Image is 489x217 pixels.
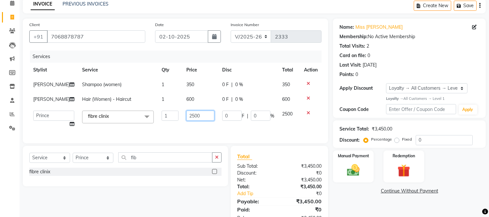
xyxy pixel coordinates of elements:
[162,96,164,102] span: 1
[334,188,484,194] a: Continue Without Payment
[231,96,233,103] span: |
[231,81,233,88] span: |
[339,85,386,92] div: Apply Discount
[280,170,327,177] div: ₹0
[33,96,70,102] span: [PERSON_NAME]
[339,43,365,50] div: Total Visits:
[33,82,70,87] span: [PERSON_NAME]
[393,153,415,159] label: Redemption
[282,96,290,102] span: 600
[270,113,274,119] span: %
[186,82,194,87] span: 350
[237,153,252,160] span: Total
[355,71,358,78] div: 0
[63,1,108,7] a: PREVIOUS INVOICES
[394,163,414,179] img: _gift.svg
[280,177,327,183] div: ₹3,450.00
[343,163,364,178] img: _cash.svg
[372,126,392,132] div: ₹3,450.00
[339,24,354,31] div: Name:
[158,63,182,77] th: Qty
[232,197,280,205] div: Payable:
[339,137,360,144] div: Discount:
[338,153,369,159] label: Manual Payment
[47,30,145,43] input: Search by Name/Mobile/Email/Code
[118,152,212,163] input: Search or Scan
[386,96,479,101] div: All Customers → Level 1
[109,113,112,119] a: x
[242,113,244,119] span: F
[29,22,40,28] label: Client
[78,63,158,77] th: Service
[363,62,377,69] div: [DATE]
[282,111,293,117] span: 2500
[371,136,392,142] label: Percentage
[414,1,451,11] button: Create New
[339,71,354,78] div: Points:
[235,81,243,88] span: 0 %
[339,126,369,132] div: Service Total:
[355,24,403,31] a: Miss [PERSON_NAME]
[186,96,194,102] span: 600
[155,22,164,28] label: Date
[182,63,218,77] th: Price
[29,63,78,77] th: Stylist
[280,197,327,205] div: ₹3,450.00
[386,96,403,101] strong: Loyalty →
[231,22,259,28] label: Invoice Number
[232,170,280,177] div: Discount:
[29,30,48,43] button: +91
[88,113,109,119] span: fibre clinix
[367,52,370,59] div: 0
[339,62,361,69] div: Last Visit:
[280,163,327,170] div: ₹3,450.00
[280,206,327,213] div: ₹0
[232,190,287,197] a: Add Tip
[82,82,122,87] span: Shampoo (women)
[339,106,386,113] div: Coupon Code
[402,136,412,142] label: Fixed
[232,177,280,183] div: Net:
[218,63,278,77] th: Disc
[386,104,456,114] input: Enter Offer / Coupon Code
[278,63,300,77] th: Total
[300,63,322,77] th: Action
[82,96,131,102] span: Hair (Women) - Haircut
[280,183,327,190] div: ₹3,450.00
[247,113,248,119] span: |
[222,81,229,88] span: 0 F
[339,33,368,40] div: Membership:
[29,168,50,175] div: fibre clinix
[235,96,243,103] span: 0 %
[339,52,366,59] div: Card on file:
[232,206,280,213] div: Paid:
[339,33,479,40] div: No Active Membership
[222,96,229,103] span: 0 F
[454,1,477,11] button: Save
[30,51,326,63] div: Services
[459,105,477,115] button: Apply
[367,43,369,50] div: 2
[232,183,280,190] div: Total:
[287,190,327,197] div: ₹0
[162,82,164,87] span: 1
[232,163,280,170] div: Sub Total:
[282,82,290,87] span: 350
